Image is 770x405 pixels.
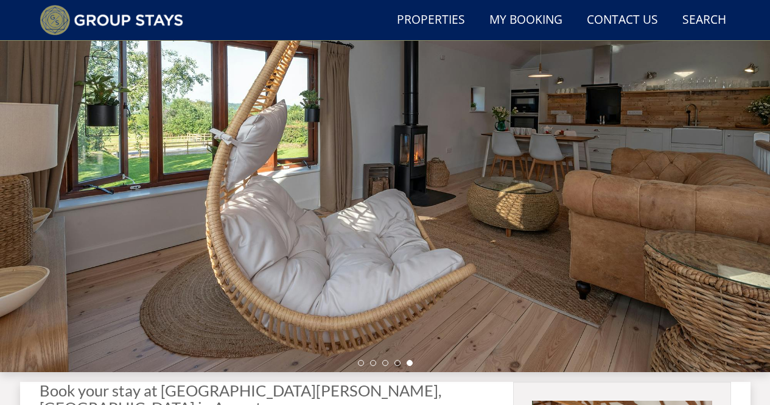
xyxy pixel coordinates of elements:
a: Properties [392,7,470,34]
a: Search [677,7,731,34]
a: Contact Us [582,7,663,34]
a: My Booking [485,7,567,34]
img: Group Stays [40,5,184,35]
